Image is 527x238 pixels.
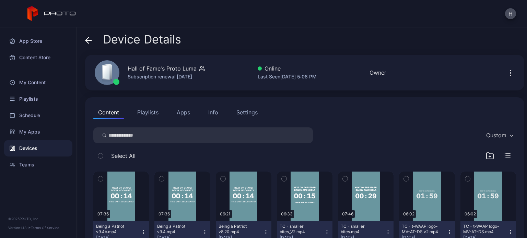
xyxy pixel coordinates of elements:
div: TC - t-WAAP logo-MV-AT-DS.mp4 [463,224,501,235]
div: Being a Patriot v9.4.mp4 [157,224,195,235]
a: Teams [4,156,72,173]
button: Info [203,105,223,119]
div: Last Seen [DATE] 5:08 PM [258,73,317,81]
a: Playlists [4,91,72,107]
a: Schedule [4,107,72,124]
a: Terms Of Service [31,226,59,230]
span: Device Details [103,33,181,46]
div: Settings [236,108,258,116]
div: Hall of Fame's Proto Luma [128,64,197,73]
div: Being a Patriot v8.20.mp4 [219,224,256,235]
a: Content Store [4,49,72,66]
a: My Content [4,74,72,91]
button: Settings [232,105,262,119]
div: Owner [370,68,386,77]
a: My Apps [4,124,72,140]
div: Online [258,64,317,73]
button: Apps [172,105,195,119]
div: TC - smaller bites_V2.mp4 [280,224,317,235]
button: H [505,8,516,19]
div: Subscription renewal [DATE] [128,73,205,81]
button: Content [93,105,124,119]
div: TC - t-WAAP logo-MV-AT-DS v2.mp4 [402,224,440,235]
span: Version 1.13.1 • [8,226,31,230]
div: Custom [486,132,506,139]
span: Select All [111,152,136,160]
button: Playlists [132,105,163,119]
button: Custom [483,127,516,143]
div: Info [208,108,218,116]
a: Devices [4,140,72,156]
div: Being a Patriot v9.4b.mp4 [96,224,134,235]
div: TC - smaller bites.mp4 [341,224,378,235]
div: © 2025 PROTO, Inc. [8,216,68,222]
a: App Store [4,33,72,49]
